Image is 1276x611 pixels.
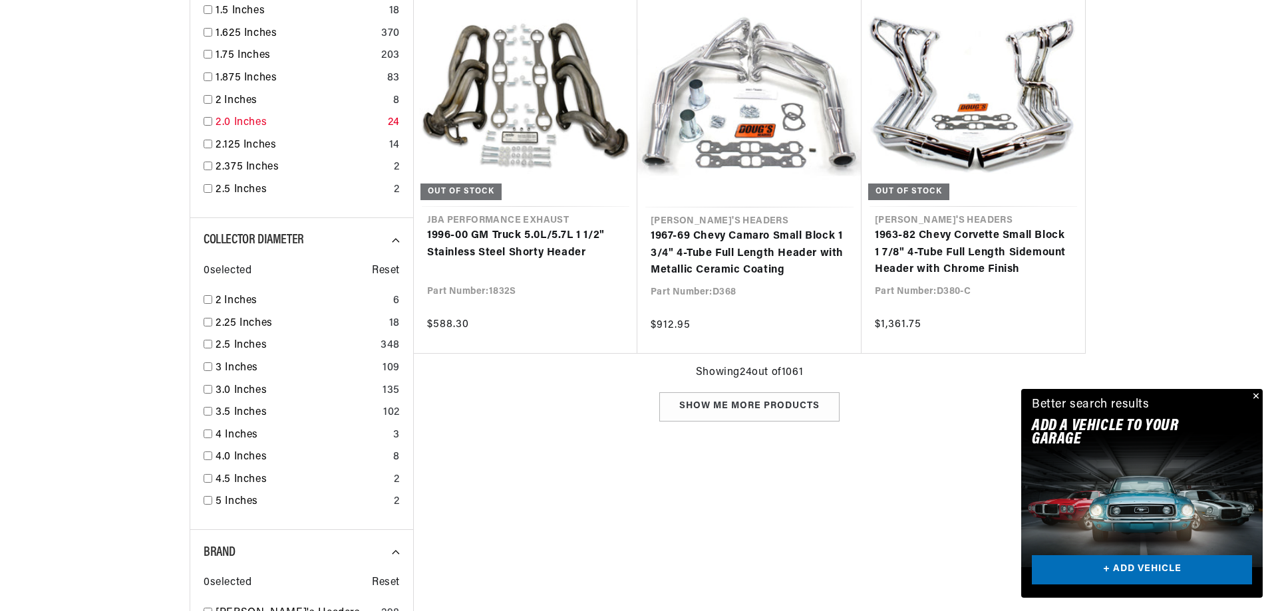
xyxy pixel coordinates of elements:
[659,392,840,422] div: Show me more products
[394,493,400,511] div: 2
[1247,389,1263,405] button: Close
[216,493,389,511] a: 5 Inches
[216,427,388,444] a: 4 Inches
[1032,396,1150,415] div: Better search results
[393,92,400,110] div: 8
[204,233,304,247] span: Collector Diameter
[381,337,400,354] div: 348
[216,404,378,422] a: 3.5 Inches
[1032,555,1252,585] a: + ADD VEHICLE
[216,114,383,132] a: 2.0 Inches
[383,360,400,377] div: 109
[204,263,251,280] span: 0 selected
[216,315,384,332] a: 2.25 Inches
[216,360,377,377] a: 3 Inches
[387,70,400,87] div: 83
[216,47,376,64] a: 1.75 Inches
[216,382,377,400] a: 3.0 Inches
[216,159,389,176] a: 2.375 Inches
[1032,420,1219,447] h2: Add A VEHICLE to your garage
[383,382,400,400] div: 135
[381,47,400,64] div: 203
[394,471,400,489] div: 2
[388,114,400,132] div: 24
[372,574,400,592] span: Reset
[651,228,848,279] a: 1967-69 Chevy Camaro Small Block 1 3/4" 4-Tube Full Length Header with Metallic Ceramic Coating
[372,263,400,280] span: Reset
[204,574,251,592] span: 0 selected
[216,3,384,20] a: 1.5 Inches
[216,182,389,199] a: 2.5 Inches
[216,471,389,489] a: 4.5 Inches
[427,227,624,261] a: 1996-00 GM Truck 5.0L/5.7L 1 1/2" Stainless Steel Shorty Header
[393,449,400,466] div: 8
[389,3,400,20] div: 18
[393,293,400,310] div: 6
[381,25,400,43] div: 370
[216,449,388,466] a: 4.0 Inches
[216,337,375,354] a: 2.5 Inches
[389,137,400,154] div: 14
[216,137,384,154] a: 2.125 Inches
[383,404,400,422] div: 102
[394,159,400,176] div: 2
[394,182,400,199] div: 2
[216,293,388,310] a: 2 Inches
[216,92,388,110] a: 2 Inches
[393,427,400,444] div: 3
[216,70,382,87] a: 1.875 Inches
[696,364,803,382] span: Showing 24 out of 1061
[389,315,400,332] div: 18
[204,546,236,559] span: Brand
[216,25,376,43] a: 1.625 Inches
[875,227,1072,279] a: 1963-82 Chevy Corvette Small Block 1 7/8" 4-Tube Full Length Sidemount Header with Chrome Finish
